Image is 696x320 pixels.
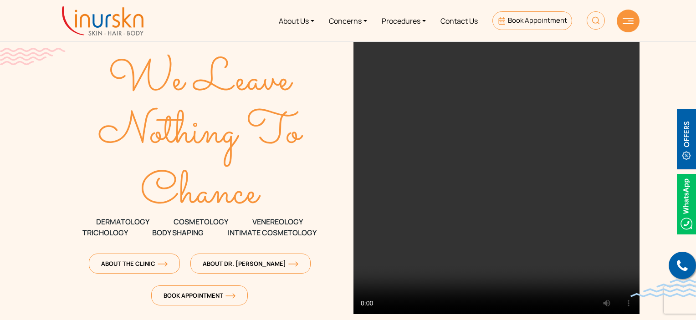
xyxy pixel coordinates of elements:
[158,261,168,267] img: orange-arrow
[190,254,311,274] a: About Dr. [PERSON_NAME]orange-arrow
[152,227,204,238] span: Body Shaping
[225,293,235,299] img: orange-arrow
[492,11,572,30] a: Book Appointment
[89,254,180,274] a: About The Clinicorange-arrow
[203,259,298,268] span: About Dr. [PERSON_NAME]
[433,4,485,38] a: Contact Us
[677,174,696,234] img: Whatsappicon
[164,291,235,300] span: Book Appointment
[108,47,293,114] text: We Leave
[288,261,298,267] img: orange-arrow
[98,99,304,167] text: Nothing To
[252,216,303,227] span: VENEREOLOGY
[62,6,143,36] img: inurskn-logo
[587,11,605,30] img: HeaderSearch
[677,109,696,169] img: offerBt
[271,4,322,38] a: About Us
[151,285,248,305] a: Book Appointmentorange-arrow
[141,160,261,227] text: Chance
[82,227,128,238] span: TRICHOLOGY
[228,227,317,238] span: Intimate Cosmetology
[96,216,149,227] span: DERMATOLOGY
[508,15,567,25] span: Book Appointment
[630,279,696,297] img: bluewave
[677,198,696,208] a: Whatsappicon
[374,4,433,38] a: Procedures
[322,4,374,38] a: Concerns
[101,259,168,268] span: About The Clinic
[623,18,634,24] img: hamLine.svg
[174,216,228,227] span: COSMETOLOGY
